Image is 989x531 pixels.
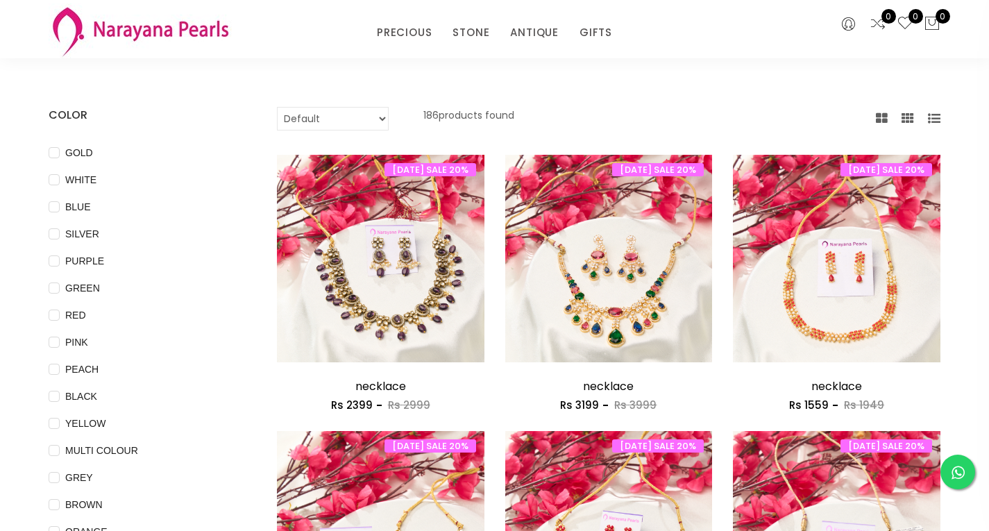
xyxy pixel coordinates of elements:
span: Rs 2399 [331,398,373,412]
span: BROWN [60,497,108,512]
a: necklace [811,378,862,394]
a: ANTIQUE [510,22,559,43]
a: 0 [897,15,913,33]
span: [DATE] SALE 20% [612,439,704,453]
span: GREEN [60,280,105,296]
span: BLUE [60,199,96,214]
span: 0 [881,9,896,24]
span: WHITE [60,172,102,187]
h4: COLOR [49,107,235,124]
span: GOLD [60,145,99,160]
span: Rs 2999 [388,398,430,412]
span: Rs 3999 [614,398,657,412]
span: PURPLE [60,253,110,269]
span: [DATE] SALE 20% [384,163,476,176]
span: 0 [936,9,950,24]
span: RED [60,307,92,323]
a: 0 [870,15,886,33]
span: [DATE] SALE 20% [840,163,932,176]
button: 0 [924,15,940,33]
a: STONE [453,22,489,43]
a: PRECIOUS [377,22,432,43]
span: Rs 1559 [789,398,829,412]
span: MULTI COLOUR [60,443,144,458]
p: 186 products found [423,107,514,130]
a: necklace [355,378,406,394]
span: BLACK [60,389,103,404]
span: YELLOW [60,416,111,431]
a: necklace [583,378,634,394]
span: 0 [908,9,923,24]
span: Rs 1949 [844,398,884,412]
span: Rs 3199 [560,398,599,412]
span: [DATE] SALE 20% [840,439,932,453]
span: PEACH [60,362,104,377]
span: [DATE] SALE 20% [384,439,476,453]
span: [DATE] SALE 20% [612,163,704,176]
span: GREY [60,470,99,485]
span: PINK [60,335,94,350]
a: GIFTS [580,22,612,43]
span: SILVER [60,226,105,242]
